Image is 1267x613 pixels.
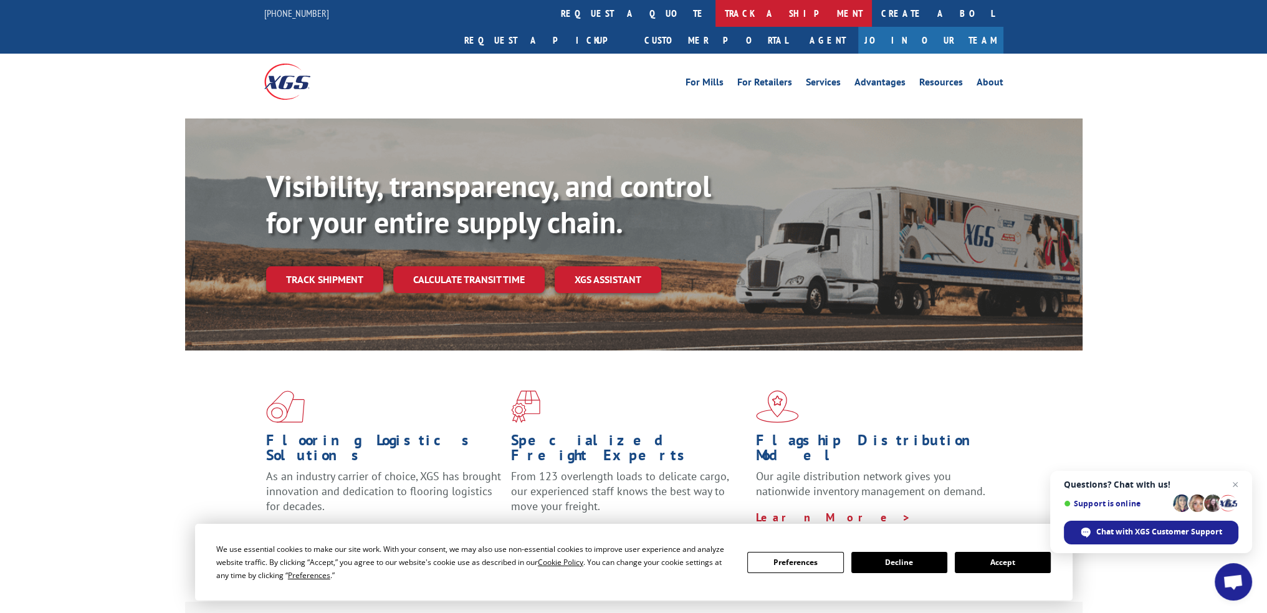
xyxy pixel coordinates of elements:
[266,167,711,241] b: Visibility, transparency, and control for your entire supply chain.
[216,543,732,582] div: We use essential cookies to make our site work. With your consent, we may also use non-essential ...
[1064,521,1238,544] div: Chat with XGS Customer Support
[756,469,985,498] span: Our agile distribution network gives you nationwide inventory management on demand.
[955,552,1051,573] button: Accept
[1228,477,1243,492] span: Close chat
[756,390,799,423] img: xgs-icon-flagship-distribution-model-red
[195,524,1073,601] div: Cookie Consent Prompt
[797,27,858,54] a: Agent
[756,433,992,469] h1: Flagship Distribution Model
[686,77,724,91] a: For Mills
[393,266,545,293] a: Calculate transit time
[511,433,747,469] h1: Specialized Freight Experts
[555,266,661,293] a: XGS ASSISTANT
[1064,480,1238,490] span: Questions? Chat with us!
[919,77,963,91] a: Resources
[264,7,329,19] a: [PHONE_NUMBER]
[635,27,797,54] a: Customer Portal
[858,27,1003,54] a: Join Our Team
[747,552,843,573] button: Preferences
[977,77,1003,91] a: About
[266,469,501,513] span: As an industry carrier of choice, XGS has brought innovation and dedication to flooring logistics...
[806,77,841,91] a: Services
[266,266,383,292] a: Track shipment
[1096,526,1222,538] span: Chat with XGS Customer Support
[851,552,947,573] button: Decline
[266,390,305,423] img: xgs-icon-total-supply-chain-intelligence-red
[1215,563,1252,601] div: Open chat
[756,510,911,524] a: Learn More >
[1064,499,1169,508] span: Support is online
[455,27,635,54] a: Request a pickup
[288,570,330,581] span: Preferences
[266,433,502,469] h1: Flooring Logistics Solutions
[538,557,583,567] span: Cookie Policy
[854,77,906,91] a: Advantages
[737,77,792,91] a: For Retailers
[511,390,540,423] img: xgs-icon-focused-on-flooring-red
[511,469,747,524] p: From 123 overlength loads to delicate cargo, our experienced staff knows the best way to move you...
